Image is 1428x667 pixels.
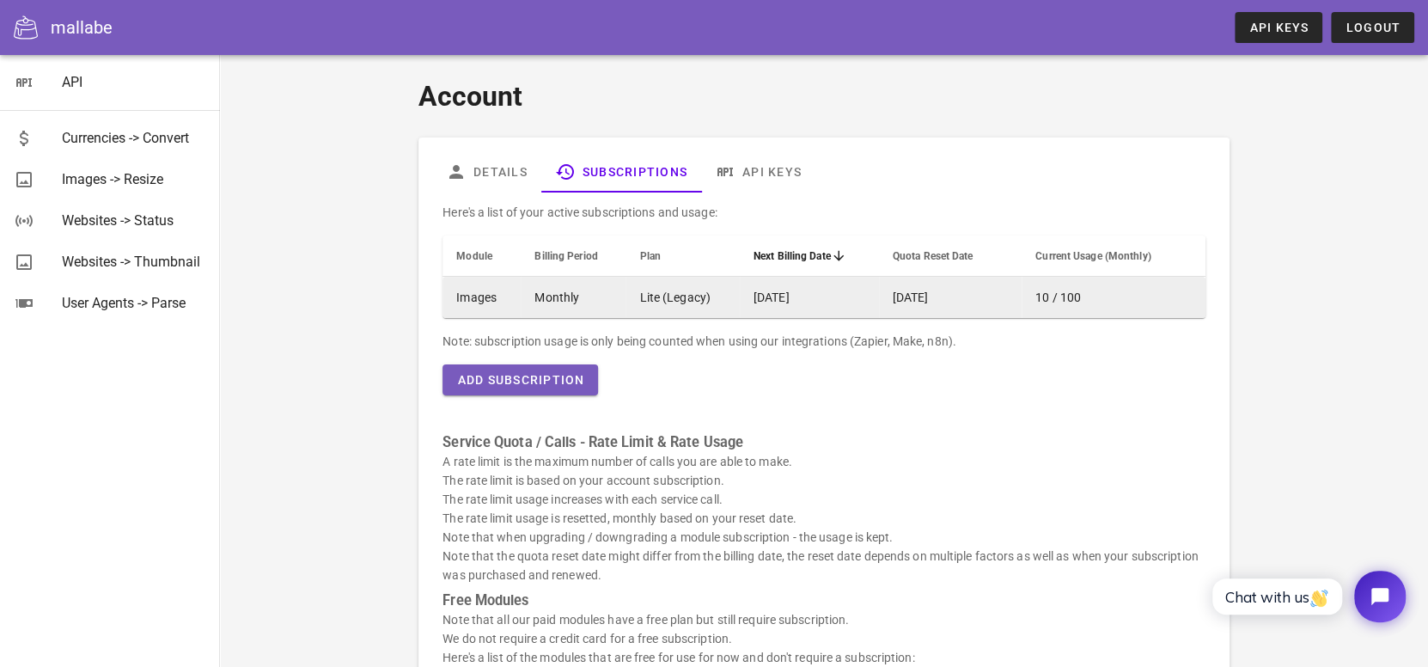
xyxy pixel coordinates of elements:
span: Quota Reset Date [893,250,973,262]
a: API Keys [1235,12,1322,43]
span: API Keys [1248,21,1309,34]
a: API Keys [701,151,815,193]
span: Billing Period [534,250,597,262]
div: Websites -> Status [62,212,206,229]
h3: Free Modules [442,591,1205,610]
iframe: Tidio Chat [1193,556,1420,637]
span: Current Usage (Monthly) [1035,250,1150,262]
div: Websites -> Thumbnail [62,254,206,270]
div: mallabe [51,15,113,40]
div: Currencies -> Convert [62,130,206,146]
div: User Agents -> Parse [62,295,206,311]
span: 10 / 100 [1035,291,1081,304]
a: Subscriptions [541,151,701,193]
td: Lite (Legacy) [626,277,739,318]
div: Images -> Resize [62,171,206,187]
p: Here's a list of your active subscriptions and usage: [442,203,1205,222]
span: Add Subscription [456,373,584,387]
span: Logout [1345,21,1401,34]
a: Details [432,151,541,193]
th: Plan [626,236,739,277]
div: API [62,74,206,90]
span: Plan [639,250,660,262]
h1: Account [418,76,1229,117]
button: Logout [1331,12,1414,43]
th: Quota Reset Date: Not sorted. Activate to sort ascending. [879,236,1022,277]
td: Images [442,277,521,318]
td: Monthly [521,277,626,318]
p: A rate limit is the maximum number of calls you are able to make. The rate limit is based on your... [442,452,1205,584]
th: Current Usage (Monthly): Not sorted. Activate to sort ascending. [1022,236,1205,277]
th: Billing Period [521,236,626,277]
h3: Service Quota / Calls - Rate Limit & Rate Usage [442,433,1205,452]
th: Module [442,236,521,277]
td: [DATE] [740,277,879,318]
td: [DATE] [879,277,1022,318]
button: Add Subscription [442,364,598,395]
span: Module [456,250,492,262]
p: Note that all our paid modules have a free plan but still require subscription. We do not require... [442,610,1205,667]
th: Next Billing Date: Sorted descending. Activate to remove sorting. [740,236,879,277]
div: Note: subscription usage is only being counted when using our integrations (Zapier, Make, n8n). [442,332,1205,351]
span: Next Billing Date [754,250,831,262]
